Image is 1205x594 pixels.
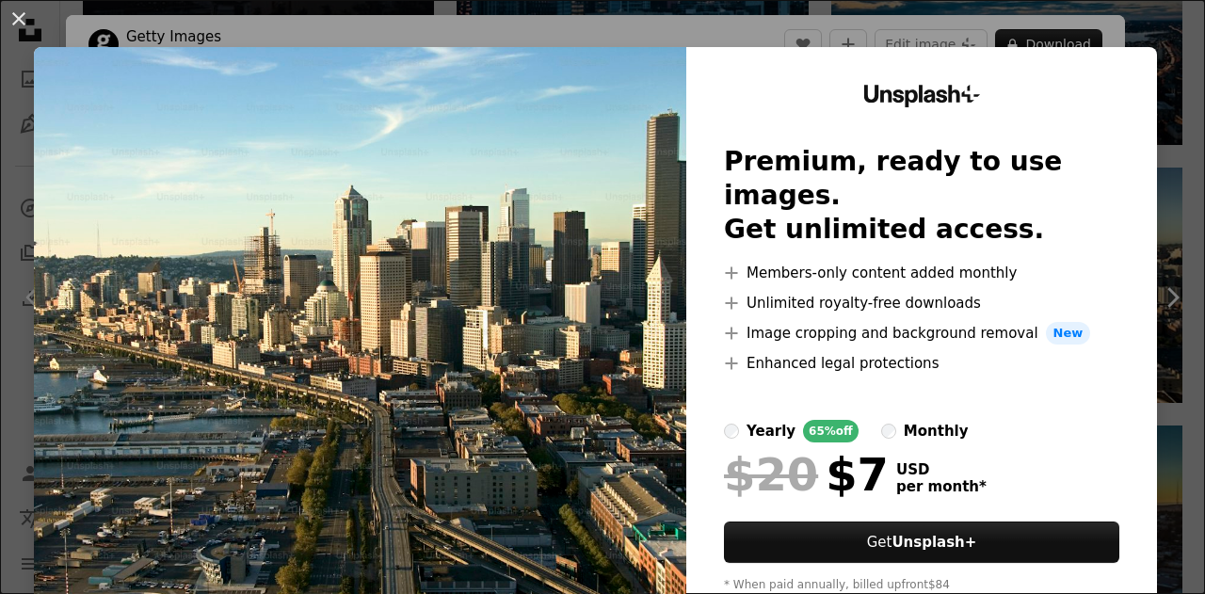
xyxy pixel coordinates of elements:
[724,145,1119,247] h2: Premium, ready to use images. Get unlimited access.
[904,420,969,442] div: monthly
[896,478,987,495] span: per month *
[724,292,1119,314] li: Unlimited royalty-free downloads
[881,424,896,439] input: monthly
[724,450,818,499] span: $20
[724,424,739,439] input: yearly65%off
[896,461,987,478] span: USD
[892,534,976,551] strong: Unsplash+
[803,420,859,442] div: 65% off
[724,322,1119,345] li: Image cropping and background removal
[724,352,1119,375] li: Enhanced legal protections
[724,262,1119,284] li: Members-only content added monthly
[724,450,889,499] div: $7
[1046,322,1091,345] span: New
[724,522,1119,563] button: GetUnsplash+
[747,420,795,442] div: yearly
